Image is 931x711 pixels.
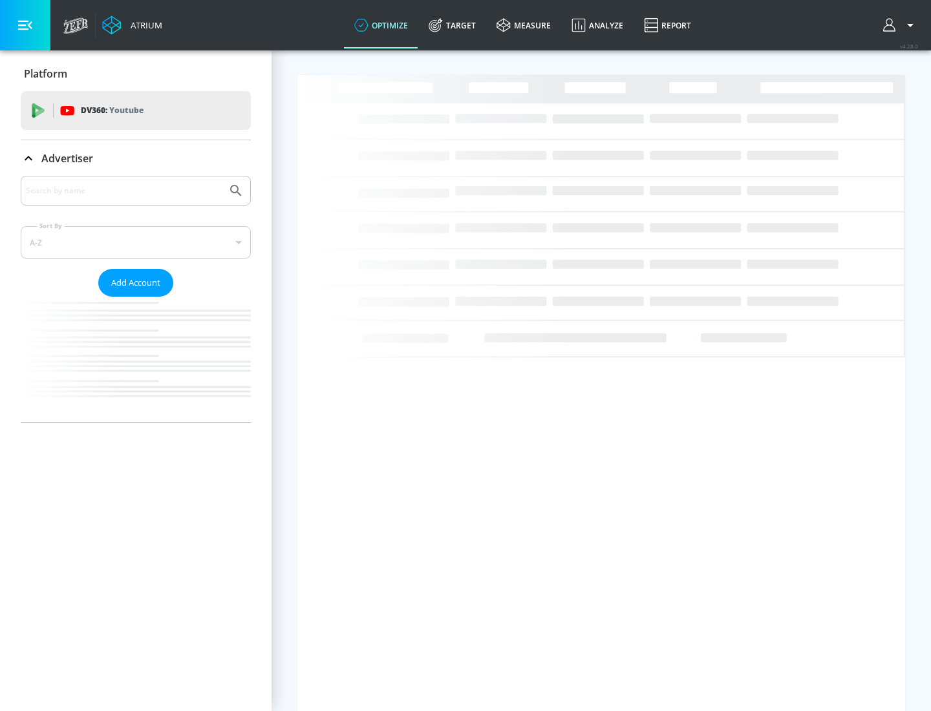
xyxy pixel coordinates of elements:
[102,16,162,35] a: Atrium
[21,91,251,130] div: DV360: Youtube
[561,2,634,48] a: Analyze
[24,67,67,81] p: Platform
[418,2,486,48] a: Target
[21,297,251,422] nav: list of Advertiser
[486,2,561,48] a: measure
[81,103,144,118] p: DV360:
[21,56,251,92] div: Platform
[21,140,251,176] div: Advertiser
[111,275,160,290] span: Add Account
[634,2,701,48] a: Report
[21,176,251,422] div: Advertiser
[344,2,418,48] a: optimize
[125,19,162,31] div: Atrium
[98,269,173,297] button: Add Account
[41,151,93,165] p: Advertiser
[109,103,144,117] p: Youtube
[26,182,222,199] input: Search by name
[900,43,918,50] span: v 4.28.0
[37,222,65,230] label: Sort By
[21,226,251,259] div: A-Z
